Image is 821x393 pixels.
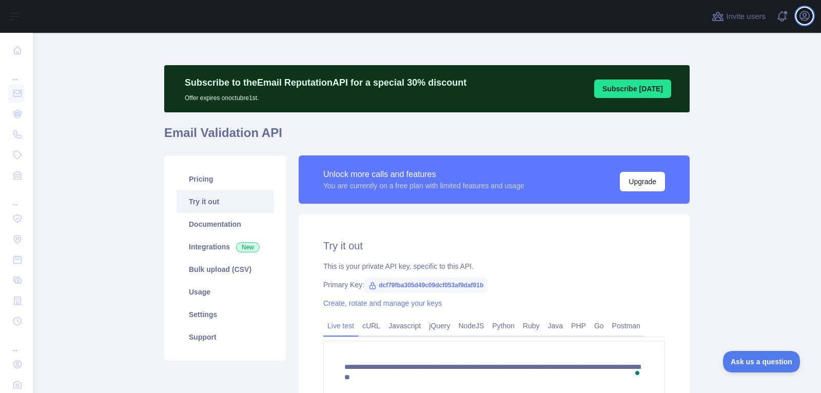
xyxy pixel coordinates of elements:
[488,318,519,334] a: Python
[8,332,25,353] div: ...
[544,318,568,334] a: Java
[323,318,358,334] a: Live test
[323,299,442,307] a: Create, rotate and manage your keys
[177,258,274,281] a: Bulk upload (CSV)
[608,318,644,334] a: Postman
[177,303,274,326] a: Settings
[454,318,488,334] a: NodeJS
[177,326,274,348] a: Support
[8,187,25,207] div: ...
[323,181,524,191] div: You are currently on a free plan with limited features and usage
[594,80,671,98] button: Subscribe [DATE]
[177,213,274,235] a: Documentation
[723,351,800,372] iframe: Toggle Customer Support
[358,318,384,334] a: cURL
[164,125,690,149] h1: Email Validation API
[620,172,665,191] button: Upgrade
[8,62,25,82] div: ...
[185,90,466,102] p: Offer expires on octubre 1st.
[323,280,665,290] div: Primary Key:
[177,190,274,213] a: Try it out
[177,235,274,258] a: Integrations New
[323,239,665,253] h2: Try it out
[323,168,524,181] div: Unlock more calls and features
[236,242,260,252] span: New
[519,318,544,334] a: Ruby
[567,318,590,334] a: PHP
[726,11,766,23] span: Invite users
[425,318,454,334] a: jQuery
[185,75,466,90] p: Subscribe to the Email Reputation API for a special 30 % discount
[384,318,425,334] a: Javascript
[364,278,487,293] span: dcf79fba305d49c09dcf053af9daf91b
[177,168,274,190] a: Pricing
[177,281,274,303] a: Usage
[590,318,608,334] a: Go
[323,261,665,271] div: This is your private API key, specific to this API.
[710,8,768,25] button: Invite users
